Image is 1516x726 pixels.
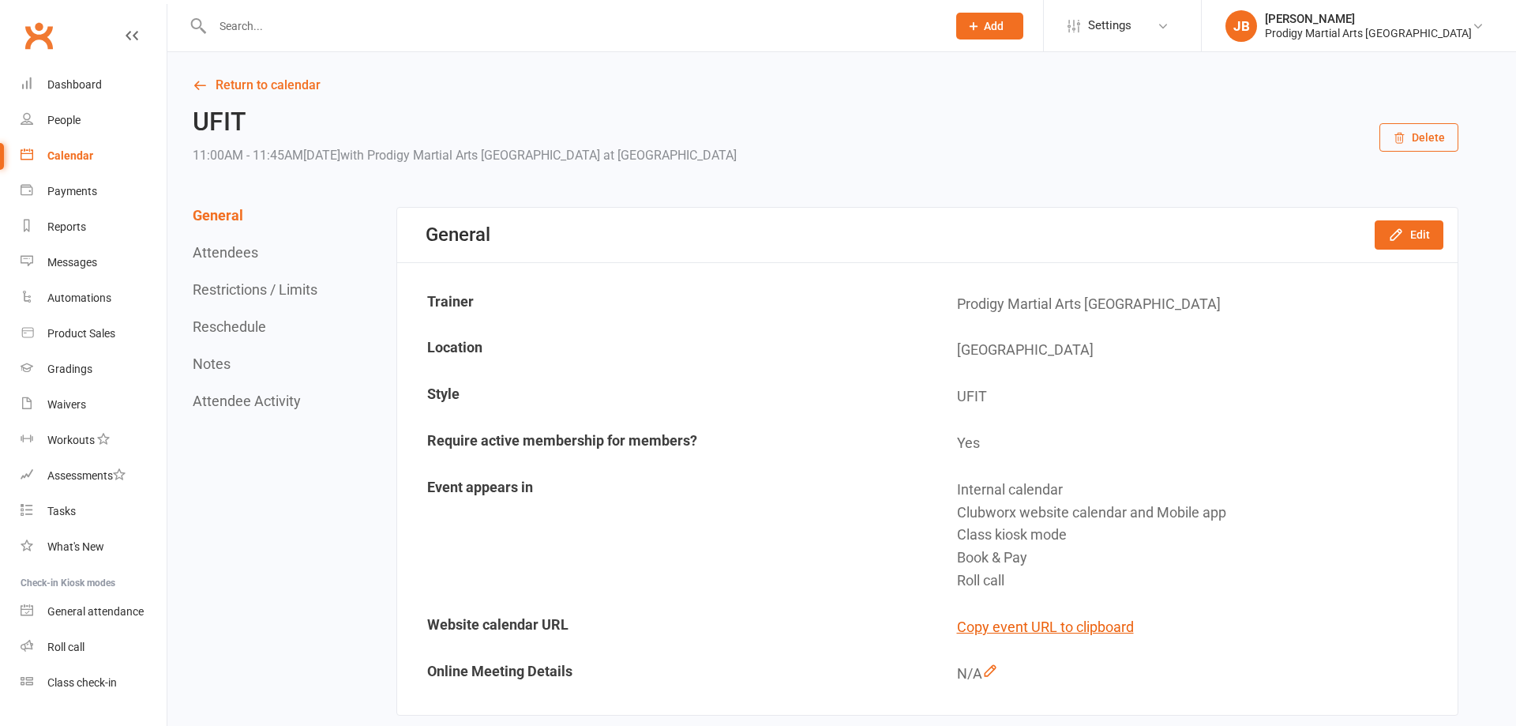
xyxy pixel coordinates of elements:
[1265,12,1472,26] div: [PERSON_NAME]
[957,547,1446,570] div: Book & Pay
[956,13,1023,39] button: Add
[21,245,167,280] a: Messages
[47,434,95,446] div: Workouts
[399,374,927,419] td: Style
[21,280,167,316] a: Automations
[47,78,102,91] div: Dashboard
[47,185,97,197] div: Payments
[47,540,104,553] div: What's New
[21,138,167,174] a: Calendar
[193,318,266,335] button: Reschedule
[21,494,167,529] a: Tasks
[47,327,115,340] div: Product Sales
[1265,26,1472,40] div: Prodigy Martial Arts [GEOGRAPHIC_DATA]
[21,352,167,387] a: Gradings
[21,209,167,245] a: Reports
[957,524,1446,547] div: Class kiosk mode
[193,145,737,167] div: 11:00AM - 11:45AM[DATE]
[929,282,1457,327] td: Prodigy Martial Arts [GEOGRAPHIC_DATA]
[340,148,600,163] span: with Prodigy Martial Arts [GEOGRAPHIC_DATA]
[47,220,86,233] div: Reports
[957,663,1446,686] div: N/A
[957,502,1446,525] div: Clubworx website calendar and Mobile app
[47,641,84,653] div: Roll call
[399,468,927,604] td: Event appears in
[21,630,167,665] a: Roll call
[426,224,490,246] div: General
[47,114,81,126] div: People
[208,15,936,37] input: Search...
[399,605,927,650] td: Website calendar URL
[19,16,58,55] a: Clubworx
[21,387,167,423] a: Waivers
[929,328,1457,373] td: [GEOGRAPHIC_DATA]
[21,316,167,352] a: Product Sales
[21,594,167,630] a: General attendance kiosk mode
[1379,123,1458,152] button: Delete
[957,479,1446,502] div: Internal calendar
[193,74,1458,96] a: Return to calendar
[47,149,93,162] div: Calendar
[929,421,1457,466] td: Yes
[21,174,167,209] a: Payments
[21,67,167,103] a: Dashboard
[21,103,167,138] a: People
[957,616,1134,639] button: Copy event URL to clipboard
[21,529,167,565] a: What's New
[47,398,86,411] div: Waivers
[193,281,317,298] button: Restrictions / Limits
[1225,10,1257,42] div: JB
[399,421,927,466] td: Require active membership for members?
[193,244,258,261] button: Attendees
[47,505,76,517] div: Tasks
[21,458,167,494] a: Assessments
[984,20,1004,32] span: Add
[47,676,117,689] div: Class check-in
[47,256,97,269] div: Messages
[193,355,231,372] button: Notes
[47,292,111,304] div: Automations
[399,328,927,373] td: Location
[193,108,737,136] h2: UFIT
[193,207,243,224] button: General
[1088,8,1131,43] span: Settings
[193,393,301,409] button: Attendee Activity
[399,652,927,697] td: Online Meeting Details
[603,148,737,163] span: at [GEOGRAPHIC_DATA]
[1375,220,1443,249] button: Edit
[929,374,1457,419] td: UFIT
[957,570,1446,592] div: Roll call
[21,665,167,701] a: Class kiosk mode
[47,469,126,482] div: Assessments
[47,605,144,618] div: General attendance
[47,363,92,375] div: Gradings
[21,423,167,458] a: Workouts
[399,282,927,327] td: Trainer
